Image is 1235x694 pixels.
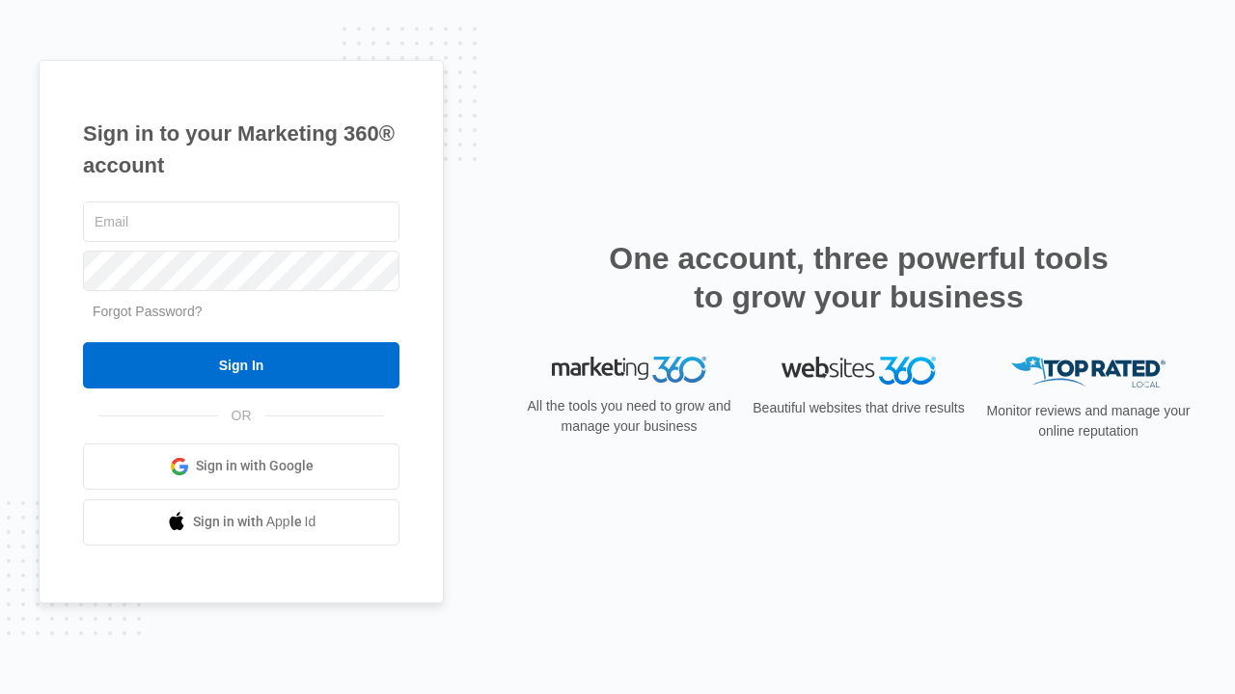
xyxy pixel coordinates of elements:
[1011,357,1166,388] img: Top Rated Local
[83,443,399,490] a: Sign in with Google
[83,201,399,242] input: Email
[93,304,203,319] a: Forgot Password?
[552,357,706,384] img: Marketing 360
[193,512,316,532] span: Sign in with Apple Id
[603,239,1114,316] h2: One account, three powerful tools to grow your business
[782,357,936,385] img: Websites 360
[83,342,399,388] input: Sign In
[83,499,399,546] a: Sign in with Apple Id
[196,456,314,476] span: Sign in with Google
[751,398,967,418] p: Beautiful websites that drive results
[521,396,737,437] p: All the tools you need to grow and manage your business
[218,406,265,426] span: OR
[83,118,399,181] h1: Sign in to your Marketing 360® account
[980,401,1196,441] p: Monitor reviews and manage your online reputation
